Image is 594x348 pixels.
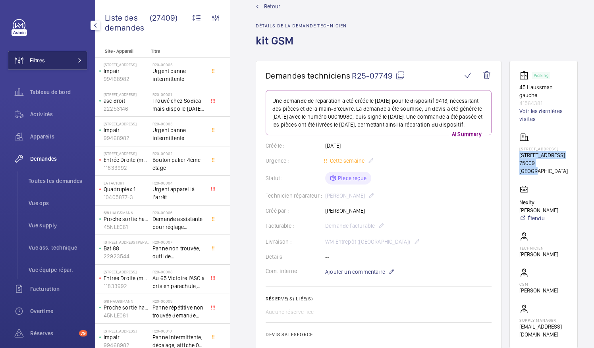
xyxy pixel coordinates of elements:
[152,62,205,67] h2: R20-00005
[79,330,87,336] span: 79
[264,2,280,10] span: Retour
[151,48,203,54] p: Titre
[152,210,205,215] h2: R20-00006
[30,56,45,64] span: Filtres
[534,74,548,77] p: Working
[104,126,149,134] p: Impair
[519,107,568,123] a: Voir les dernières visites
[104,185,149,193] p: Quadruplex 1
[30,285,87,293] span: Facturation
[104,333,149,341] p: Impair
[29,177,87,185] span: Toutes les demandes
[104,274,149,282] p: Entrée Droite (monte-charge)
[104,269,149,274] p: [STREET_ADDRESS]
[519,250,558,258] p: [PERSON_NAME]
[152,121,205,126] h2: R20-00003
[30,110,87,118] span: Activités
[104,240,149,244] p: [STREET_ADDRESS][PERSON_NAME]
[29,266,87,274] span: Vue équipe répar.
[30,307,87,315] span: Overtime
[30,329,76,337] span: Réserves
[29,221,87,229] span: Vue supply
[519,282,558,286] p: CSM
[519,71,532,80] img: elevator.svg
[152,156,205,172] span: Bouton palier 4ème etage
[104,304,149,311] p: Proche sortie hall Pelletier
[152,181,205,185] h2: R20-00004
[104,105,149,113] p: 22253146
[152,126,205,142] span: Urgent panne intermittente
[104,282,149,290] p: 11833992
[519,323,568,338] p: [EMAIL_ADDRESS][DOMAIN_NAME]
[519,99,568,107] p: 41564381
[152,269,205,274] h2: R20-00008
[152,67,205,83] span: Urgent panne intermittente
[105,13,150,33] span: Liste des demandes
[266,71,350,81] span: Demandes techniciens
[30,155,87,163] span: Demandes
[519,151,568,159] p: [STREET_ADDRESS]
[519,318,568,323] p: Supply manager
[104,62,149,67] p: [STREET_ADDRESS]
[104,215,149,223] p: Proche sortie hall Pelletier
[104,121,149,126] p: [STREET_ADDRESS]
[104,92,149,97] p: [STREET_ADDRESS]
[104,244,149,252] p: Bat 88
[104,223,149,231] p: 45NLE061
[152,240,205,244] h2: R20-00007
[104,252,149,260] p: 22923544
[152,274,205,290] span: Au 65 Victoire l'ASC à pris en parachute, toutes les sécu coupé, il est au 3 ème, asc sans machin...
[325,268,385,276] span: Ajouter un commentaire
[519,246,558,250] p: Technicien
[272,97,485,129] p: Une demande de réparation a été créée le [DATE] pour le dispositif 9413, nécessitant des pièces e...
[104,67,149,75] p: Impair
[152,151,205,156] h2: R20-00002
[104,299,149,304] p: 6/8 Haussmann
[104,134,149,142] p: 99468982
[104,210,149,215] p: 6/8 Haussmann
[152,299,205,304] h2: R20-00009
[104,151,149,156] p: [STREET_ADDRESS]
[29,244,87,252] span: Vue ass. technique
[95,48,148,54] p: Site - Appareil
[104,181,149,185] p: La Factory
[30,88,87,96] span: Tableau de bord
[29,199,87,207] span: Vue ops
[104,156,149,164] p: Entrée Droite (monte-charge)
[352,71,405,81] span: R25-07749
[519,198,568,214] p: Nexity - [PERSON_NAME]
[449,130,485,138] p: AI Summary
[519,83,568,99] p: 45 Haussman gauche
[519,286,558,294] p: [PERSON_NAME]
[256,33,347,61] h1: kit GSM
[104,193,149,201] p: 10405877-3
[104,164,149,172] p: 11833992
[152,329,205,333] h2: R20-00010
[104,311,149,319] p: 45NLE061
[266,332,492,337] h2: Devis Salesforce
[104,75,149,83] p: 99468982
[519,146,568,151] p: [STREET_ADDRESS]
[104,97,149,105] p: asc droit
[256,23,347,29] h2: Détails de la demande technicien
[266,296,492,302] h2: Réserve(s) liée(s)
[152,185,205,201] span: Urgent appareil à l’arrêt
[519,214,568,222] a: Étendu
[152,97,205,113] span: Trouvé chez Sodica mais dispo le [DATE] [URL][DOMAIN_NAME]
[8,51,87,70] button: Filtres
[104,329,149,333] p: [STREET_ADDRESS]
[519,159,568,175] p: 75009 [GEOGRAPHIC_DATA]
[152,304,205,319] span: Panne répétitive non trouvée demande assistance expert technique
[152,215,205,231] span: Demande assistante pour réglage d'opérateurs porte cabine double accès
[152,244,205,260] span: Panne non trouvée, outil de déverouillouge impératif pour le diagnostic
[152,92,205,97] h2: R20-00001
[30,133,87,140] span: Appareils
